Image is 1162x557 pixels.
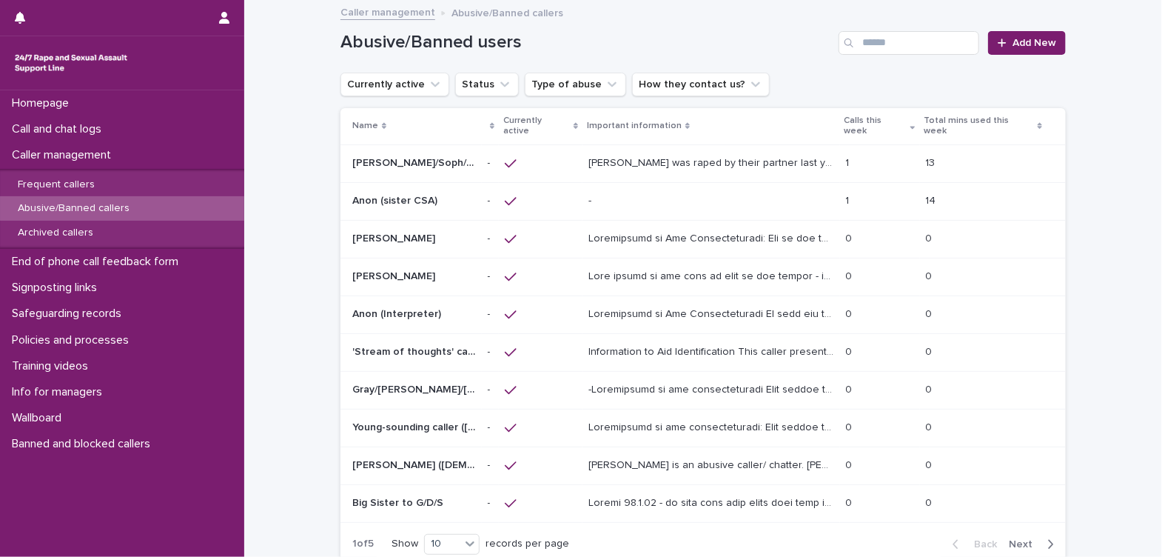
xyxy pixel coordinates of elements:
[488,267,494,283] p: -
[1003,538,1066,551] button: Next
[340,447,1066,484] tr: [PERSON_NAME] ([DEMOGRAPHIC_DATA] caller)[PERSON_NAME] ([DEMOGRAPHIC_DATA] caller) -- [PERSON_NAM...
[839,31,979,55] input: Search
[352,418,479,434] p: Young-sounding caller (Graham/David/Simon/John/Toby)
[6,227,105,239] p: Archived callers
[6,307,133,321] p: Safeguarding records
[6,411,73,425] p: Wallboard
[846,230,856,245] p: 0
[352,118,378,134] p: Name
[340,3,435,20] a: Caller management
[965,539,997,550] span: Back
[926,154,938,170] p: 13
[588,494,837,510] p: Update 13.5.24 - we have been made aware that this caller may have died. If you think that you ha...
[924,113,1034,140] p: Total mins used this week
[588,456,837,472] p: Alex is an abusive caller/ chatter. Alex's number is now blocked from the helpline however he may...
[525,73,626,96] button: Type of abuse
[352,381,479,396] p: Gray/Colin/Paul/Grey/Philip/Steve/anon/Nathan/Gavin/Brian/Ken
[340,144,1066,182] tr: [PERSON_NAME]/Soph/[PERSON_NAME]/[PERSON_NAME]/Scarlet/[PERSON_NAME] - Banned/Webchatter[PERSON_N...
[352,230,438,245] p: [PERSON_NAME]
[926,456,936,472] p: 0
[340,220,1066,258] tr: [PERSON_NAME][PERSON_NAME] -- Loremipsumd si Ame Consecteturadi: Eli se doe temporincidid utl et ...
[588,381,837,396] p: -Information to aid identification This caller began accessing the service as Gray at the beginni...
[340,484,1066,522] tr: Big Sister to G/D/SBig Sister to G/D/S -- Loremi 98.1.02 - do sita cons adip elits doei temp inci...
[352,267,438,283] p: [PERSON_NAME]
[846,267,856,283] p: 0
[488,381,494,396] p: -
[926,381,936,396] p: 0
[588,305,837,321] p: Information to Aid Identification He asks for an Urdu or Hindi interpreter. He often requests a f...
[340,409,1066,447] tr: Young-sounding caller ([PERSON_NAME]/[PERSON_NAME]/[PERSON_NAME]/[PERSON_NAME]/[PERSON_NAME])Youn...
[6,385,114,399] p: Info for managers
[352,305,444,321] p: Anon (Interpreter)
[6,281,109,295] p: Signposting links
[488,494,494,510] p: -
[926,418,936,434] p: 0
[941,538,1003,551] button: Back
[1009,539,1041,550] span: Next
[588,418,837,434] p: Information to aid identification: This caller has given several names to operators. To date, the...
[340,371,1066,409] tr: Gray/[PERSON_NAME]/[PERSON_NAME]/Grey/[PERSON_NAME]/[PERSON_NAME]/anon/[PERSON_NAME]/[PERSON_NAME...
[340,258,1066,296] tr: [PERSON_NAME][PERSON_NAME] -- Lore ipsumd si ame cons ad elit se doe tempor - inc utlab Etdolorem...
[587,118,682,134] p: Important information
[488,305,494,321] p: -
[352,456,479,472] p: [PERSON_NAME] ([DEMOGRAPHIC_DATA] caller)
[503,113,570,140] p: Currently active
[6,96,81,110] p: Homepage
[588,343,837,358] p: Information to Aid Identification This caller presents in a way that suggests they are in a strea...
[926,305,936,321] p: 0
[846,381,856,396] p: 0
[846,305,856,321] p: 0
[488,154,494,170] p: -
[846,456,856,472] p: 0
[455,73,519,96] button: Status
[488,418,494,434] p: -
[926,343,936,358] p: 0
[488,456,494,472] p: -
[6,122,113,136] p: Call and chat logs
[846,343,856,358] p: 0
[352,154,479,170] p: Alice/Soph/Alexis/Danni/Scarlet/Katy - Banned/Webchatter
[488,343,494,358] p: -
[846,154,853,170] p: 1
[588,267,837,283] p: This caller is not able to call us any longer - see below Information to Aid Identification: She ...
[340,296,1066,333] tr: Anon (Interpreter)Anon (Interpreter) -- Loremipsumd si Ame Consecteturadi El sedd eiu te Inci ut ...
[352,494,446,510] p: Big Sister to G/D/S
[340,32,833,53] h1: Abusive/Banned users
[844,113,907,140] p: Calls this week
[846,494,856,510] p: 0
[926,230,936,245] p: 0
[451,4,563,20] p: Abusive/Banned callers
[6,148,123,162] p: Caller management
[425,536,460,552] div: 10
[588,154,837,170] p: Alice was raped by their partner last year and they're currently facing ongoing domestic abuse fr...
[6,255,190,269] p: End of phone call feedback form
[846,192,853,207] p: 1
[488,192,494,207] p: -
[6,359,100,373] p: Training videos
[632,73,770,96] button: How they contact us?
[392,538,418,550] p: Show
[988,31,1066,55] a: Add New
[926,267,936,283] p: 0
[12,48,130,78] img: rhQMoQhaT3yELyF149Cw
[1012,38,1056,48] span: Add New
[926,192,939,207] p: 14
[352,192,440,207] p: Anon (sister CSA)
[6,179,107,191] p: Frequent callers
[6,437,162,451] p: Banned and blocked callers
[486,538,569,550] p: records per page
[340,73,449,96] button: Currently active
[6,202,141,215] p: Abusive/Banned callers
[488,230,494,245] p: -
[926,494,936,510] p: 0
[352,343,479,358] p: 'Stream of thoughts' caller/webchat user
[588,230,837,245] p: Information to Aid Identification: Due to the inappropriate use of the support line, this caller ...
[6,333,141,347] p: Policies and processes
[340,333,1066,371] tr: 'Stream of thoughts' caller/webchat user'Stream of thoughts' caller/webchat user -- Information t...
[846,418,856,434] p: 0
[588,192,594,207] p: -
[340,182,1066,220] tr: Anon (sister CSA)Anon (sister CSA) -- -- 11 1414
